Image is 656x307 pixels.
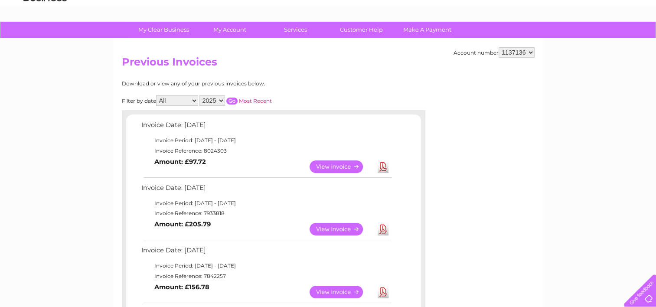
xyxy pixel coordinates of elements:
td: Invoice Date: [DATE] [139,119,393,135]
a: My Account [194,22,265,38]
a: Log out [627,37,648,43]
a: Most Recent [239,98,272,104]
a: View [310,286,373,298]
a: Download [378,160,388,173]
td: Invoice Reference: 8024303 [139,146,393,156]
div: Account number [454,47,535,58]
a: View [310,223,373,235]
a: Energy [525,37,544,43]
a: My Clear Business [128,22,199,38]
a: Telecoms [549,37,575,43]
a: Blog [581,37,593,43]
a: Download [378,223,388,235]
a: Contact [598,37,620,43]
a: Download [378,286,388,298]
td: Invoice Date: [DATE] [139,182,393,198]
td: Invoice Date: [DATE] [139,245,393,261]
td: Invoice Reference: 7933818 [139,208,393,219]
td: Invoice Period: [DATE] - [DATE] [139,198,393,209]
a: Customer Help [326,22,397,38]
h2: Previous Invoices [122,56,535,72]
div: Filter by date [122,95,349,106]
td: Invoice Period: [DATE] - [DATE] [139,135,393,146]
div: Download or view any of your previous invoices below. [122,81,349,87]
td: Invoice Reference: 7842257 [139,271,393,281]
b: Amount: £205.79 [154,220,211,228]
a: View [310,160,373,173]
b: Amount: £156.78 [154,283,209,291]
a: Water [503,37,520,43]
div: Clear Business is a trading name of Verastar Limited (registered in [GEOGRAPHIC_DATA] No. 3667643... [124,5,533,42]
a: 0333 014 3131 [493,4,552,15]
b: Amount: £97.72 [154,158,206,166]
td: Invoice Period: [DATE] - [DATE] [139,261,393,271]
a: Services [260,22,331,38]
img: logo.png [23,23,67,49]
a: Make A Payment [392,22,463,38]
